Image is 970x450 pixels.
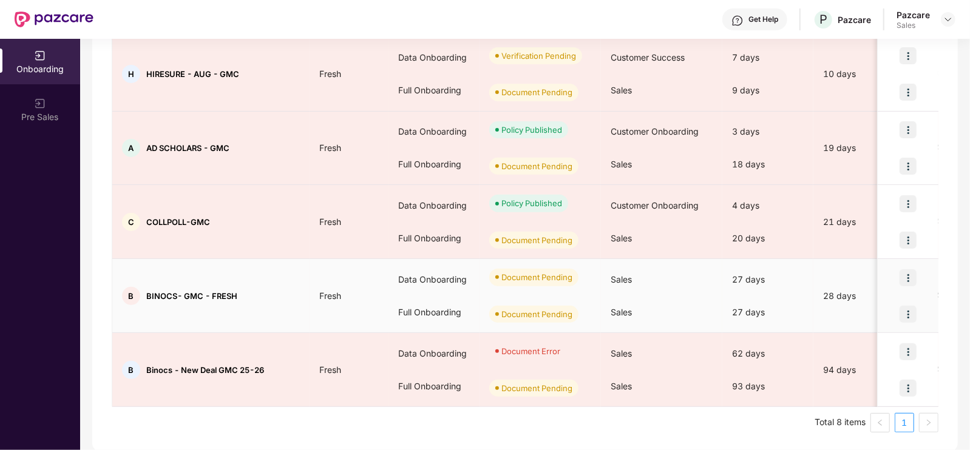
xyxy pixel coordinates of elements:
div: Document Error [501,345,560,357]
div: 9 days [722,74,813,107]
div: 10 days [813,67,917,81]
div: Data Onboarding [388,263,480,296]
div: Full Onboarding [388,370,480,403]
li: Previous Page [870,413,890,432]
span: Fresh [310,217,351,227]
div: Pazcare [897,9,930,21]
div: Document Pending [501,308,572,320]
li: Total 8 items [815,413,866,432]
img: icon [900,306,917,323]
button: left [870,413,890,432]
div: 7 days [722,41,813,74]
div: Document Pending [501,382,572,394]
span: Sales [611,85,632,95]
div: 21 days [813,215,917,229]
span: Customer Onboarding [611,200,699,210]
span: Fresh [310,69,351,79]
div: B [122,361,140,379]
div: Verification Pending [501,50,576,62]
div: Pazcare [838,14,871,25]
span: left [877,419,884,426]
div: Document Pending [501,86,572,98]
div: Full Onboarding [388,222,480,255]
img: New Pazcare Logo [15,12,93,27]
div: 18 days [722,148,813,181]
div: B [122,287,140,305]
span: Customer Onboarding [611,126,699,136]
span: Binocs - New Deal GMC 25-26 [146,365,264,375]
span: right [925,419,932,426]
div: Document Pending [501,160,572,172]
span: AD SCHOLARS - GMC [146,143,229,153]
div: Get Help [748,15,778,24]
img: icon [900,269,917,286]
div: Data Onboarding [388,41,480,74]
div: C [122,213,140,231]
div: Policy Published [501,197,562,209]
div: Full Onboarding [388,74,480,107]
span: Fresh [310,143,351,153]
button: right [919,413,938,432]
span: Fresh [310,290,351,301]
img: icon [900,158,917,175]
span: Customer Success [611,52,685,62]
div: 93 days [722,370,813,403]
div: Data Onboarding [388,337,480,370]
img: svg+xml;base64,PHN2ZyBpZD0iSGVscC0zMngzMiIgeG1sbnM9Imh0dHA6Ly93d3cudzMub3JnLzIwMDAvc3ZnIiB3aWR0aD... [731,15,744,27]
img: svg+xml;base64,PHN2ZyB3aWR0aD0iMjAiIGhlaWdodD0iMjAiIHZpZXdCb3g9IjAgMCAyMCAyMCIgZmlsbD0ibm9uZSIgeG... [34,98,46,110]
div: 20 days [722,222,813,255]
span: P [819,12,827,27]
img: icon [900,84,917,101]
span: BINOCS- GMC - FRESH [146,291,237,301]
div: A [122,139,140,157]
li: Next Page [919,413,938,432]
span: COLLPOLL-GMC [146,217,210,227]
span: Sales [611,274,632,284]
img: svg+xml;base64,PHN2ZyBpZD0iRHJvcGRvd24tMzJ4MzIiIHhtbG5zPSJodHRwOi8vd3d3LnczLm9yZy8yMDAwL3N2ZyIgd2... [943,15,953,24]
span: Sales [611,348,632,358]
div: 19 days [813,141,917,155]
span: Sales [611,307,632,317]
div: 94 days [813,363,917,377]
div: 27 days [722,296,813,329]
span: HIRESURE - AUG - GMC [146,69,239,79]
img: icon [900,232,917,249]
div: 62 days [722,337,813,370]
div: 28 days [813,289,917,303]
li: 1 [895,413,914,432]
div: Full Onboarding [388,296,480,329]
img: icon [900,121,917,138]
img: icon [900,343,917,360]
div: Data Onboarding [388,189,480,222]
div: Sales [897,21,930,30]
a: 1 [895,414,914,432]
div: Full Onboarding [388,148,480,181]
img: svg+xml;base64,PHN2ZyB3aWR0aD0iMjAiIGhlaWdodD0iMjAiIHZpZXdCb3g9IjAgMCAyMCAyMCIgZmlsbD0ibm9uZSIgeG... [34,50,46,62]
span: Sales [611,159,632,169]
img: icon [900,380,917,397]
span: Fresh [310,364,351,375]
div: 4 days [722,189,813,222]
div: H [122,65,140,83]
img: icon [900,47,917,64]
span: Sales [611,233,632,243]
div: Data Onboarding [388,115,480,148]
div: Policy Published [501,124,562,136]
span: Sales [611,381,632,391]
img: icon [900,195,917,212]
div: Document Pending [501,271,572,283]
div: Document Pending [501,234,572,246]
div: 3 days [722,115,813,148]
div: 27 days [722,263,813,296]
